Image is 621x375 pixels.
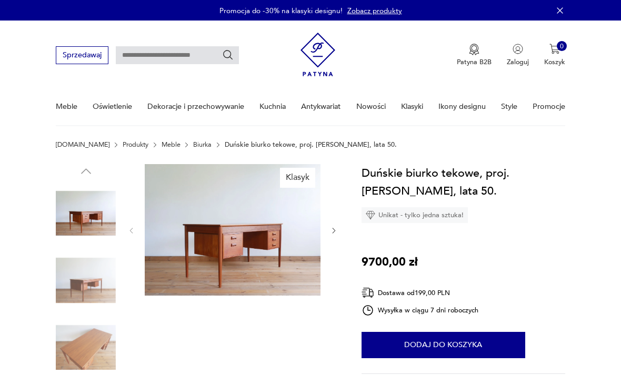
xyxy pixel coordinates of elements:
[401,88,423,125] a: Klasyki
[362,304,478,317] div: Wysyłka w ciągu 7 dni roboczych
[193,141,212,148] a: Biurka
[301,29,336,80] img: Patyna - sklep z meblami i dekoracjami vintage
[219,6,343,16] p: Promocja do -30% na klasyki designu!
[56,250,116,310] img: Zdjęcie produktu Duńskie biurko tekowe, proj. Børge Mogensen, lata 50.
[56,88,77,125] a: Meble
[469,44,479,55] img: Ikona medalu
[347,6,402,16] a: Zobacz produkty
[457,57,492,67] p: Patyna B2B
[222,49,234,61] button: Szukaj
[56,141,109,148] a: [DOMAIN_NAME]
[501,88,517,125] a: Style
[123,141,148,148] a: Produkty
[93,88,132,125] a: Oświetlenie
[301,88,340,125] a: Antykwariat
[507,44,529,67] button: Zaloguj
[507,57,529,67] p: Zaloguj
[544,44,565,67] button: 0Koszyk
[225,141,397,148] p: Duńskie biurko tekowe, proj. [PERSON_NAME], lata 50.
[280,168,315,188] div: Klasyk
[362,207,468,223] div: Unikat - tylko jedna sztuka!
[513,44,523,54] img: Ikonka użytkownika
[544,57,565,67] p: Koszyk
[362,253,418,271] p: 9700,00 zł
[362,332,525,358] button: Dodaj do koszyka
[549,44,560,54] img: Ikona koszyka
[145,164,320,296] img: Zdjęcie produktu Duńskie biurko tekowe, proj. Børge Mogensen, lata 50.
[56,46,108,64] button: Sprzedawaj
[457,44,492,67] button: Patyna B2B
[533,88,565,125] a: Promocje
[362,286,478,299] div: Dostawa od 199,00 PLN
[362,164,565,200] h1: Duńskie biurko tekowe, proj. [PERSON_NAME], lata 50.
[259,88,286,125] a: Kuchnia
[147,88,244,125] a: Dekoracje i przechowywanie
[56,184,116,244] img: Zdjęcie produktu Duńskie biurko tekowe, proj. Børge Mogensen, lata 50.
[356,88,386,125] a: Nowości
[557,41,567,52] div: 0
[457,44,492,67] a: Ikona medaluPatyna B2B
[438,88,486,125] a: Ikony designu
[56,53,108,59] a: Sprzedawaj
[362,286,374,299] img: Ikona dostawy
[162,141,181,148] a: Meble
[366,210,375,220] img: Ikona diamentu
